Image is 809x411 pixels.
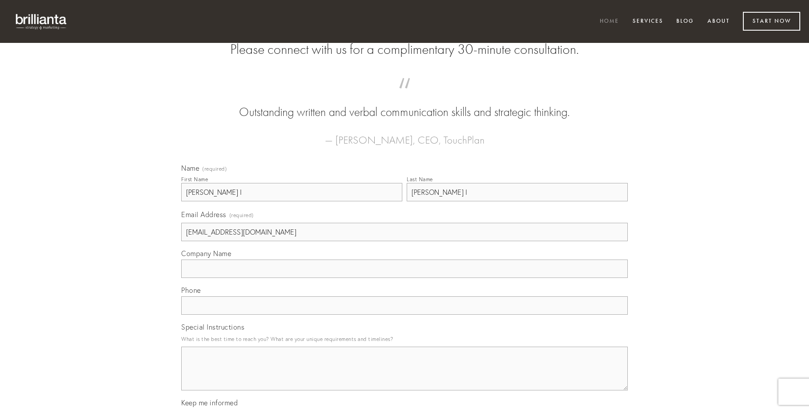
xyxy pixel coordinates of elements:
[627,14,669,29] a: Services
[181,398,238,407] span: Keep me informed
[743,12,800,31] a: Start Now
[195,87,614,104] span: “
[671,14,700,29] a: Blog
[181,176,208,183] div: First Name
[181,210,226,219] span: Email Address
[229,209,254,221] span: (required)
[181,41,628,58] h2: Please connect with us for a complimentary 30-minute consultation.
[195,87,614,121] blockquote: Outstanding written and verbal communication skills and strategic thinking.
[9,9,74,34] img: brillianta - research, strategy, marketing
[181,249,231,258] span: Company Name
[195,121,614,149] figcaption: — [PERSON_NAME], CEO, TouchPlan
[594,14,625,29] a: Home
[181,323,244,331] span: Special Instructions
[702,14,735,29] a: About
[181,333,628,345] p: What is the best time to reach you? What are your unique requirements and timelines?
[407,176,433,183] div: Last Name
[181,164,199,172] span: Name
[202,166,227,172] span: (required)
[181,286,201,295] span: Phone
